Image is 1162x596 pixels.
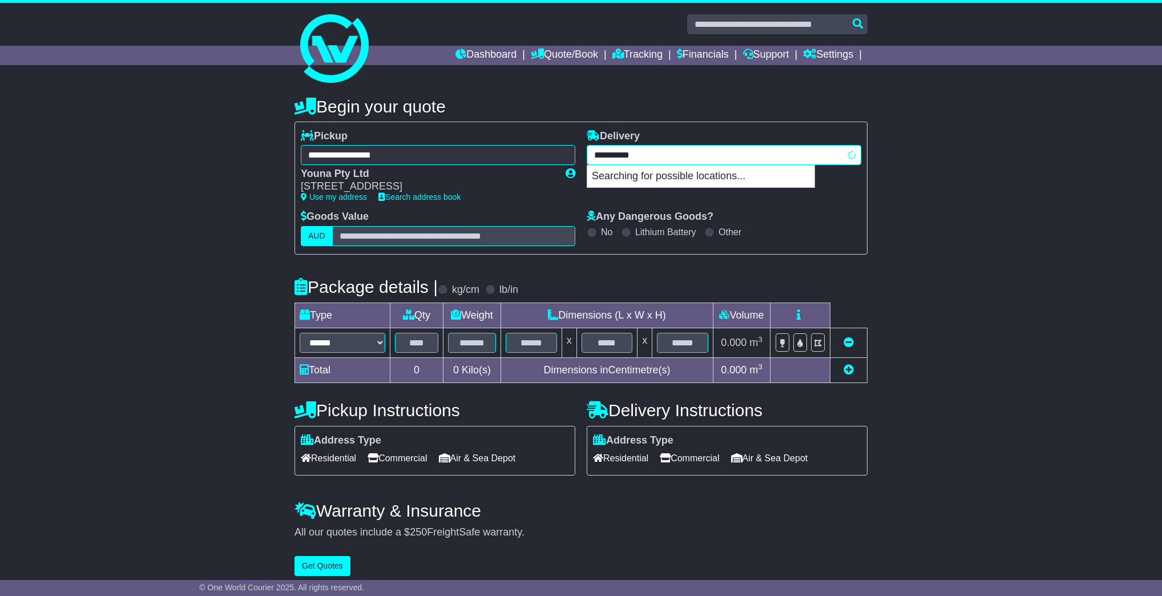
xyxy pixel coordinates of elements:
[301,180,554,193] div: [STREET_ADDRESS]
[501,357,713,382] td: Dimensions in Centimetre(s)
[294,526,868,539] div: All our quotes include a $ FreightSafe warranty.
[612,46,663,65] a: Tracking
[295,357,390,382] td: Total
[593,449,648,467] span: Residential
[294,277,438,296] h4: Package details |
[499,284,518,296] label: lb/in
[294,501,868,520] h4: Warranty & Insurance
[587,166,814,187] p: Searching for possible locations...
[638,328,652,357] td: x
[587,401,868,420] h4: Delivery Instructions
[294,556,350,576] button: Get Quotes
[531,46,598,65] a: Quote/Book
[677,46,729,65] a: Financials
[390,357,443,382] td: 0
[301,226,333,246] label: AUD
[803,46,853,65] a: Settings
[758,335,762,344] sup: 3
[562,328,576,357] td: x
[587,145,861,165] typeahead: Please provide city
[301,211,369,223] label: Goods Value
[844,364,854,376] a: Add new item
[301,449,356,467] span: Residential
[587,211,713,223] label: Any Dangerous Goods?
[294,97,868,116] h4: Begin your quote
[301,434,381,447] label: Address Type
[758,363,762,371] sup: 3
[743,46,789,65] a: Support
[443,357,501,382] td: Kilo(s)
[749,337,762,348] span: m
[301,192,367,202] a: Use my address
[368,449,427,467] span: Commercial
[301,168,554,180] div: Youna Pty Ltd
[501,303,713,328] td: Dimensions (L x W x H)
[301,130,348,143] label: Pickup
[199,583,364,592] span: © One World Courier 2025. All rights reserved.
[295,303,390,328] td: Type
[390,303,443,328] td: Qty
[378,192,461,202] a: Search address book
[453,364,459,376] span: 0
[601,227,612,237] label: No
[844,337,854,348] a: Remove this item
[749,364,762,376] span: m
[719,227,741,237] label: Other
[593,434,673,447] label: Address Type
[455,46,517,65] a: Dashboard
[721,337,747,348] span: 0.000
[635,227,696,237] label: Lithium Battery
[660,449,719,467] span: Commercial
[294,401,575,420] h4: Pickup Instructions
[439,449,516,467] span: Air & Sea Depot
[443,303,501,328] td: Weight
[410,526,427,538] span: 250
[713,303,770,328] td: Volume
[721,364,747,376] span: 0.000
[452,284,479,296] label: kg/cm
[731,449,808,467] span: Air & Sea Depot
[587,130,640,143] label: Delivery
